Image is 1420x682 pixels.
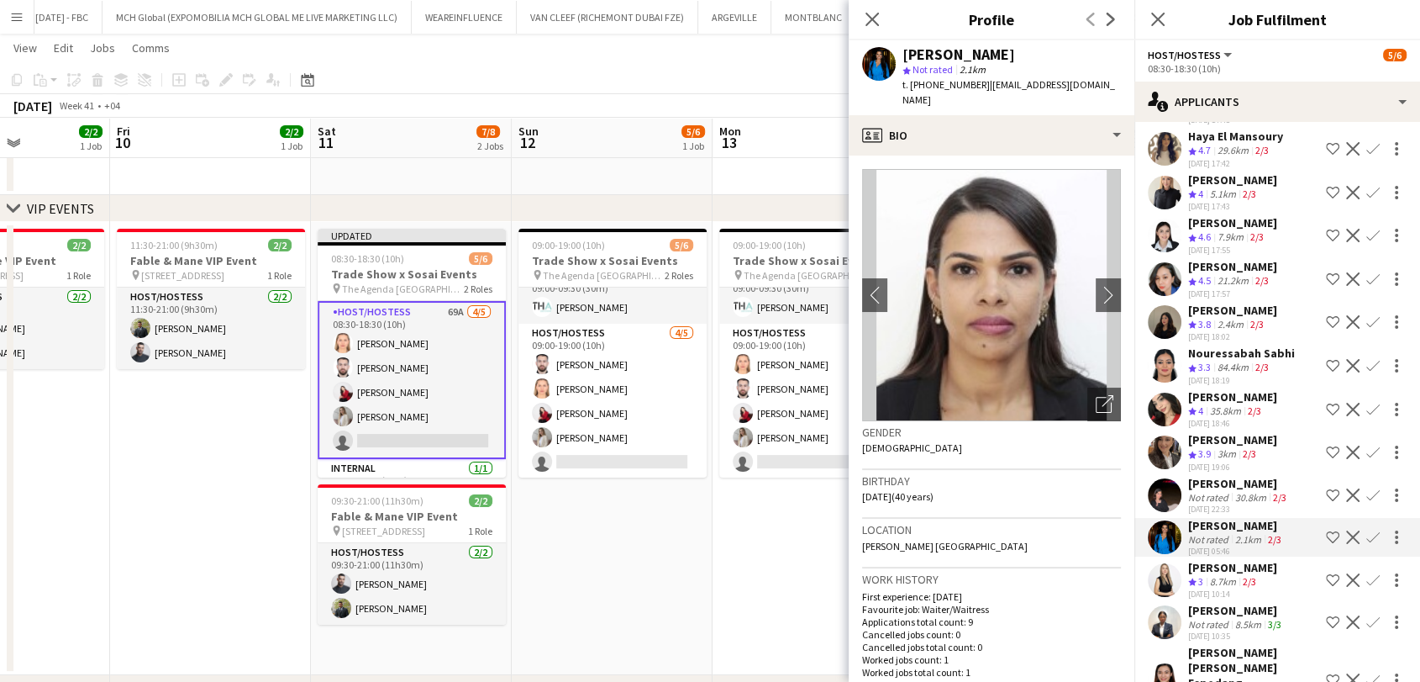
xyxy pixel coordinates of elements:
h3: Trade Show x Sosai Events [518,253,707,268]
span: 1 Role [468,525,492,537]
button: MONTBLANC [771,1,856,34]
app-skills-label: 2/3 [1255,274,1269,287]
app-skills-label: 2/3 [1248,404,1261,417]
app-card-role: Internal1/109:00-09:30 (30m)[PERSON_NAME] [719,267,907,324]
p: Worked jobs total count: 1 [862,666,1121,679]
span: The Agenda [GEOGRAPHIC_DATA] [543,269,665,282]
span: Week 41 [55,99,97,112]
div: [DATE] 17:57 [1188,288,1277,299]
p: Cancelled jobs total count: 0 [862,641,1121,653]
div: 21.2km [1214,274,1252,288]
div: [PERSON_NAME] [1188,389,1277,404]
app-job-card: 09:30-21:00 (11h30m)2/2Fable & Mane VIP Event [STREET_ADDRESS]1 RoleHost/Hostess2/209:30-21:00 (1... [318,484,506,625]
div: Applicants [1134,82,1420,122]
div: 5.1km [1207,188,1239,202]
div: 8.7km [1207,575,1239,589]
app-skills-label: 2/3 [1243,447,1256,460]
div: [DATE] 18:19 [1188,375,1295,386]
app-card-role: Internal1/109:00-09:30 (30m) [318,459,506,516]
span: 08:30-18:30 (10h) [331,252,404,265]
div: [PERSON_NAME] [1188,560,1277,575]
span: 11:30-21:00 (9h30m) [130,239,218,251]
app-skills-label: 2/3 [1255,144,1269,156]
span: Fri [117,124,130,139]
div: Haya El Mansoury [1188,129,1283,144]
a: Edit [47,37,80,59]
app-skills-label: 3/3 [1268,618,1281,631]
div: Nouressabah Sabhi [1188,346,1295,361]
h3: Trade Show x Sosai Events [318,267,506,282]
div: [PERSON_NAME] [1188,172,1277,188]
span: Sun [518,124,539,139]
span: 09:00-19:00 (10h) [532,239,605,251]
span: 4 [1198,404,1203,417]
span: Mon [719,124,741,139]
div: Bio [849,115,1134,156]
app-job-card: 09:00-19:00 (10h)5/6Trade Show x Sosai Events The Agenda [GEOGRAPHIC_DATA]2 RolesInternal1/109:00... [719,229,907,478]
span: 2/2 [280,125,303,138]
span: Sat [318,124,336,139]
span: View [13,40,37,56]
span: 12 [516,133,539,152]
span: Edit [54,40,73,56]
span: 7/8 [476,125,500,138]
span: 09:30-21:00 (11h30m) [331,494,423,507]
div: 2.4km [1214,318,1247,332]
span: 3 [1198,575,1203,588]
app-skills-label: 2/3 [1250,230,1264,243]
button: MCH Global (EXPOMOBILIA MCH GLOBAL ME LIVE MARKETING LLC) [103,1,412,34]
span: 5/6 [681,125,705,138]
div: 30.8km [1232,491,1270,504]
span: Comms [132,40,170,56]
span: 13 [717,133,741,152]
div: 84.4km [1214,361,1252,375]
a: View [7,37,44,59]
h3: Fable & Mane VIP Event [318,509,506,524]
div: [PERSON_NAME] [902,47,1015,62]
div: 2 Jobs [477,140,503,152]
div: [DATE] 18:02 [1188,331,1277,342]
span: 4.7 [1198,144,1211,156]
div: [PERSON_NAME] [1188,303,1277,318]
span: 4.5 [1198,274,1211,287]
span: | [EMAIL_ADDRESS][DOMAIN_NAME] [902,78,1115,106]
app-card-role: Host/Hostess2/209:30-21:00 (11h30m)[PERSON_NAME][PERSON_NAME] [318,543,506,625]
div: [PERSON_NAME] [1188,476,1290,491]
div: 1 Job [80,140,102,152]
p: Applications total count: 9 [862,616,1121,628]
div: 11:30-21:00 (9h30m)2/2Fable & Mane VIP Event [STREET_ADDRESS]1 RoleHost/Hostess2/211:30-21:00 (9h... [117,229,305,369]
div: [PERSON_NAME] [1188,215,1277,230]
app-skills-label: 2/3 [1255,361,1269,373]
div: [PERSON_NAME] [1188,432,1277,447]
div: 3km [1214,447,1239,462]
span: 5/6 [1383,49,1407,61]
span: The Agenda [GEOGRAPHIC_DATA] [744,269,865,282]
div: 35.8km [1207,404,1244,419]
div: +04 [104,99,120,112]
span: Not rated [912,63,953,76]
h3: Gender [862,425,1121,440]
div: Not rated [1188,618,1232,631]
h3: Birthday [862,473,1121,489]
span: 2/2 [268,239,292,251]
span: 2.1km [956,63,989,76]
span: 2/2 [67,239,91,251]
span: Host/Hostess [1148,49,1221,61]
div: [DATE] 17:43 [1188,201,1277,212]
div: [DATE] 22:33 [1188,504,1290,515]
span: 5/6 [469,252,492,265]
span: 2 Roles [665,269,693,282]
span: 1 Role [267,269,292,282]
span: 2/2 [469,494,492,507]
app-job-card: 09:00-19:00 (10h)5/6Trade Show x Sosai Events The Agenda [GEOGRAPHIC_DATA]2 RolesInternal1/109:00... [518,229,707,478]
span: 4.6 [1198,230,1211,243]
div: Updated [318,229,506,242]
span: 2/2 [79,125,103,138]
span: 3.3 [1198,361,1211,373]
div: [DATE] 18:46 [1188,418,1277,429]
p: First experience: [DATE] [862,590,1121,603]
app-skills-label: 2/3 [1268,533,1281,546]
button: Host/Hostess [1148,49,1234,61]
div: [DATE] 10:35 [1188,631,1285,642]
